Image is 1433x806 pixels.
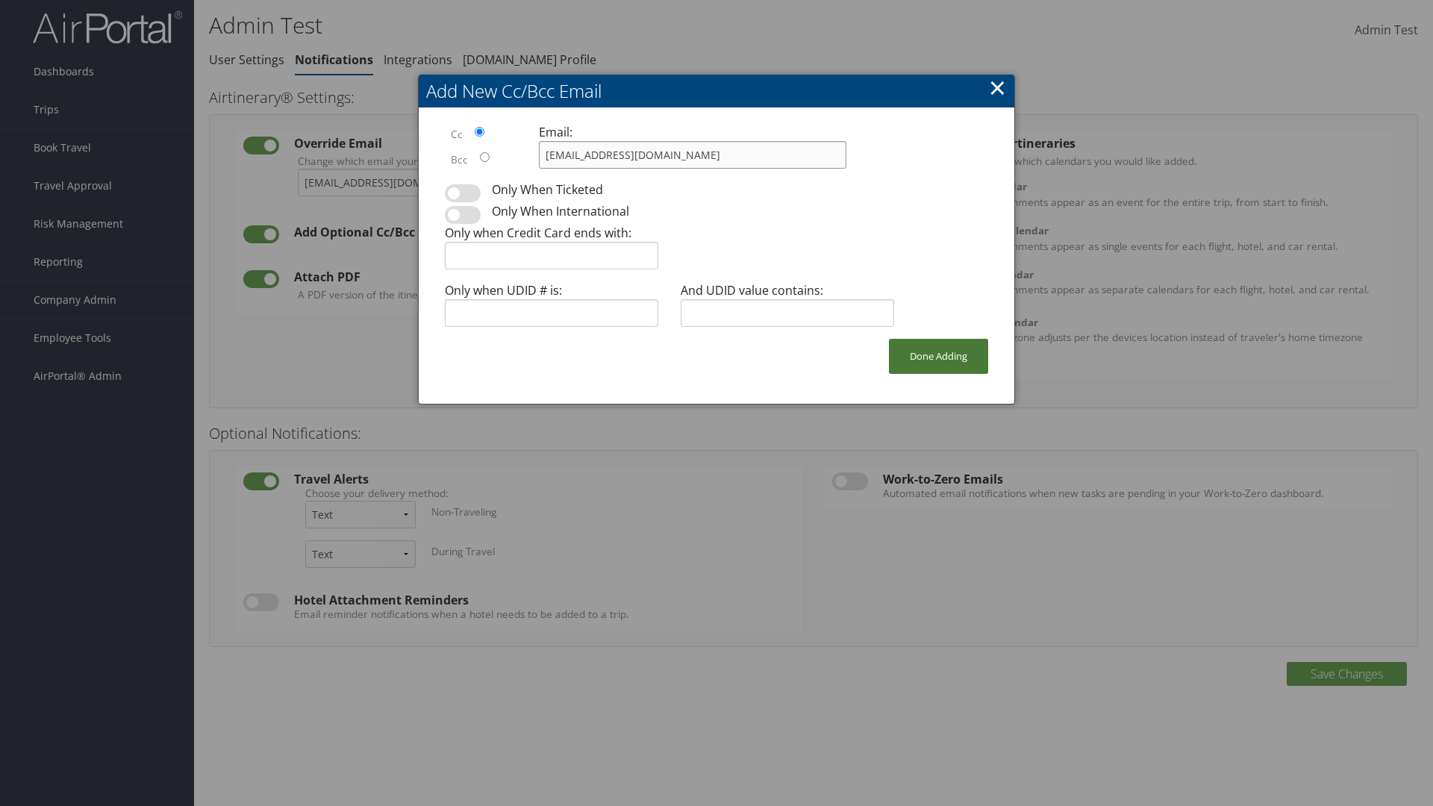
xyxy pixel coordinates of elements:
[669,281,905,339] div: And UDID value contains:
[989,72,1006,102] a: ×
[451,127,463,142] label: Cc
[419,75,1014,107] h2: Add New Cc/Bcc Email
[889,339,988,374] button: Done Adding
[451,152,468,167] label: Bcc
[481,202,999,220] div: Only When International
[481,181,999,199] div: Only When Ticketed
[434,281,669,339] div: Only when UDID # is:
[528,123,858,181] div: Email:
[434,224,669,281] div: Only when Credit Card ends with:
